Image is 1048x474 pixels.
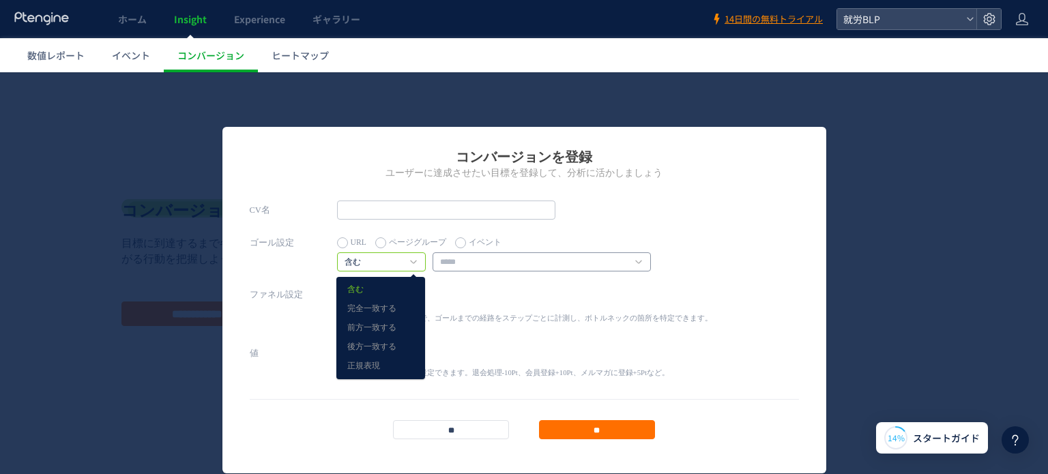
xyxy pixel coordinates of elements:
span: 14日間の無料トライアル [725,13,823,26]
span: Experience [234,12,285,26]
a: 前方一致する [347,247,414,265]
p: ファネルを設定することで、ゴールまでの経路をステップごとに計測し、ボトルネックの箇所を特定できます。 [337,241,712,251]
label: CV名 [250,128,337,147]
a: 含む [345,184,403,196]
span: スタートガイド [913,431,980,445]
p: コンバージョンに価値を設定できます。退会処理-10Pt、会員登録+10Pt、メルマガに登録+5Ptなど。 [337,295,669,306]
span: 就労BLP [839,9,961,29]
span: 14% [888,432,905,443]
label: URL [337,161,366,180]
a: 14日間の無料トライアル [711,13,823,26]
span: 数値レポート [27,48,85,62]
label: ファネル設定 [250,213,337,232]
span: Insight [174,12,207,26]
span: イベント [112,48,150,62]
span: コンバージョン [177,48,244,62]
span: ホーム [118,12,147,26]
span: ギャラリー [312,12,360,26]
h2: ユーザーに達成させたい目標を登録して、分析に活かしましょう [250,94,799,108]
a: 正規表現 [347,285,414,303]
a: 完全一致する [347,228,414,246]
label: 値 [250,271,337,291]
label: イベント [455,161,501,180]
span: ヒートマップ [272,48,329,62]
h1: コンバージョンを登録 [250,75,799,94]
label: ゴール設定 [250,161,337,180]
a: 含む [347,209,414,226]
a: 後方一致する [347,266,414,284]
label: ページグループ [375,161,446,180]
